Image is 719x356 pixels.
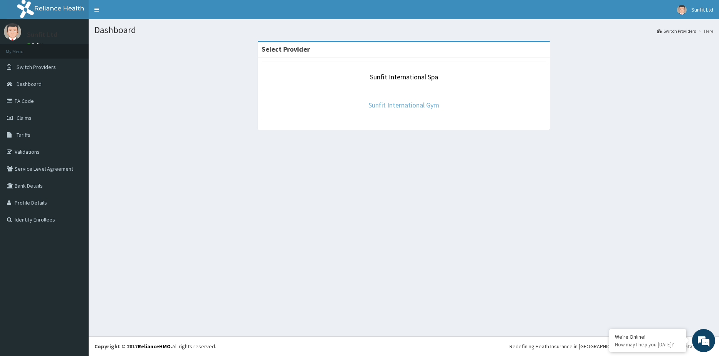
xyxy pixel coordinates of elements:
[368,101,439,109] a: Sunfit International Gym
[615,333,680,340] div: We're Online!
[697,28,713,34] li: Here
[17,64,56,71] span: Switch Providers
[17,131,30,138] span: Tariffs
[509,343,713,350] div: Redefining Heath Insurance in [GEOGRAPHIC_DATA] using Telemedicine and Data Science!
[657,28,696,34] a: Switch Providers
[615,341,680,348] p: How may I help you today?
[17,81,42,87] span: Dashboard
[94,25,713,35] h1: Dashboard
[27,42,45,47] a: Online
[89,336,719,356] footer: All rights reserved.
[691,6,713,13] span: Sunfit Ltd
[370,72,438,81] a: Sunfit International Spa
[262,45,310,54] strong: Select Provider
[677,5,687,15] img: User Image
[27,31,57,38] p: Sunfit Ltd
[94,343,172,350] strong: Copyright © 2017 .
[4,23,21,40] img: User Image
[138,343,171,350] a: RelianceHMO
[17,114,32,121] span: Claims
